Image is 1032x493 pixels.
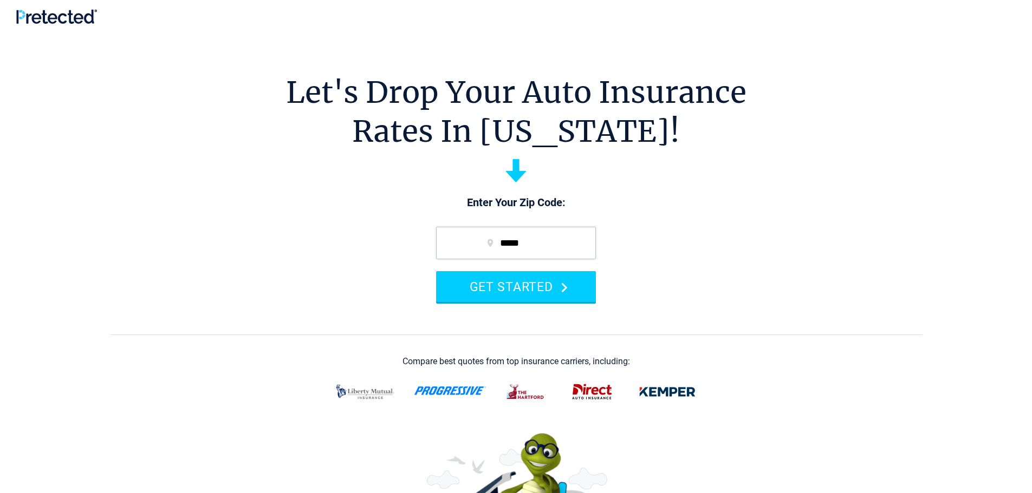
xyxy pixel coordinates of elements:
[403,357,630,366] div: Compare best quotes from top insurance carriers, including:
[632,378,703,406] img: kemper
[499,378,553,406] img: thehartford
[286,73,747,151] h1: Let's Drop Your Auto Insurance Rates In [US_STATE]!
[436,271,596,302] button: GET STARTED
[414,386,486,395] img: progressive
[329,378,401,406] img: liberty
[566,378,619,406] img: direct
[425,195,607,211] p: Enter Your Zip Code:
[436,227,596,259] input: zip code
[16,9,97,24] img: Pretected Logo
